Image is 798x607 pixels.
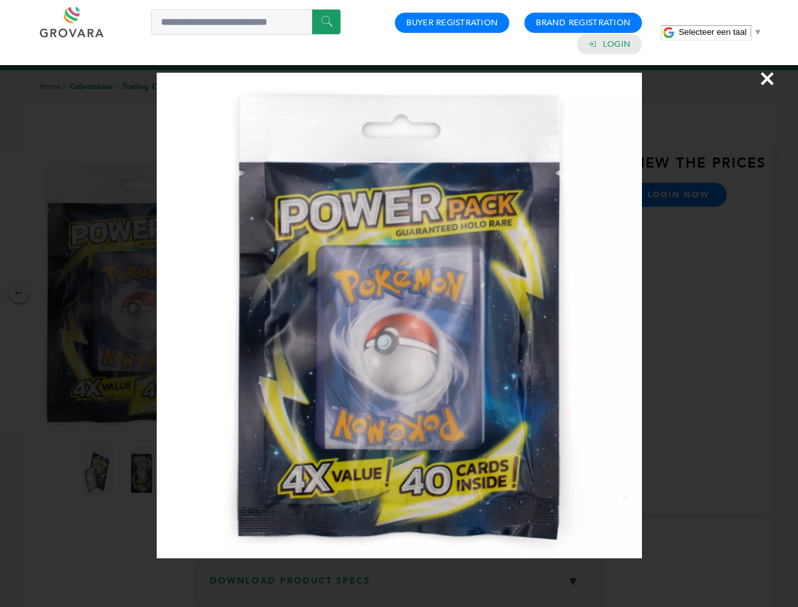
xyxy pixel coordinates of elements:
a: Login [603,39,631,50]
img: Image Preview [157,73,642,558]
input: Search a product or brand... [151,9,341,35]
span: Selecteer een taal [679,27,746,37]
a: Selecteer een taal​ [679,27,762,37]
span: ​ [750,27,751,37]
a: Brand Registration [536,17,631,28]
span: × [759,61,776,96]
a: Buyer Registration [406,17,498,28]
span: ▼ [754,27,762,37]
